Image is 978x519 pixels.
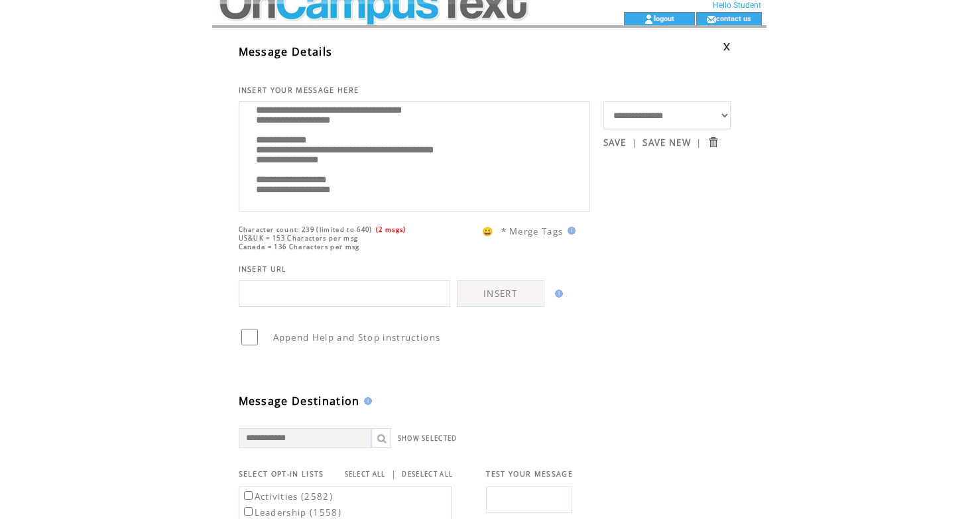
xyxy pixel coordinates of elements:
a: INSERT [457,280,544,307]
span: TEST YOUR MESSAGE [486,469,573,479]
label: Activities (2582) [241,490,334,502]
span: 😀 [482,225,494,237]
a: DESELECT ALL [402,470,453,479]
a: logout [654,14,674,23]
a: SELECT ALL [345,470,386,479]
input: Leadership (1558) [244,507,253,516]
span: | [391,468,397,480]
span: Canada = 136 Characters per msg [239,243,360,251]
span: Append Help and Stop instructions [273,331,441,343]
img: account_icon.gif [644,14,654,25]
span: (2 msgs) [376,225,406,234]
span: INSERT YOUR MESSAGE HERE [239,86,359,95]
input: Submit [707,136,719,148]
a: SAVE NEW [642,137,691,148]
img: contact_us_icon.gif [706,14,716,25]
span: SELECT OPT-IN LISTS [239,469,324,479]
a: SHOW SELECTED [398,434,458,443]
span: * Merge Tags [501,225,564,237]
a: SAVE [603,137,627,148]
span: | [632,137,637,148]
span: Character count: 239 (limited to 640) [239,225,373,234]
span: Hello Student [713,1,761,10]
img: help.gif [564,227,576,235]
span: Message Details [239,44,333,59]
label: Leadership (1558) [241,506,342,518]
input: Activities (2582) [244,491,253,500]
span: US&UK = 153 Characters per msg [239,234,359,243]
span: | [696,137,702,148]
img: help.gif [360,397,372,405]
span: Message Destination [239,394,360,408]
span: INSERT URL [239,264,287,274]
img: help.gif [551,290,563,298]
a: contact us [716,14,751,23]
